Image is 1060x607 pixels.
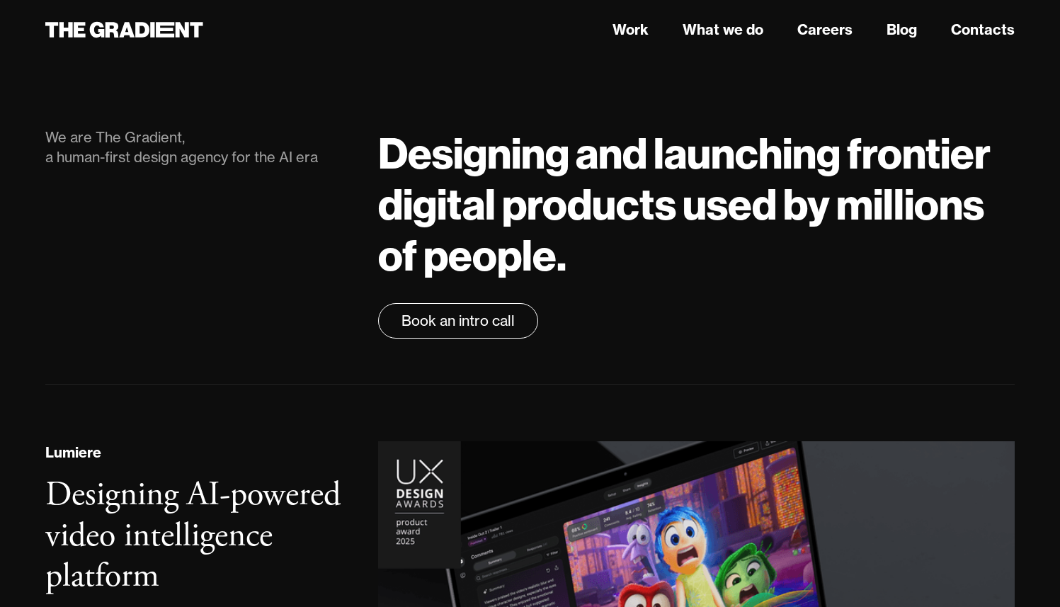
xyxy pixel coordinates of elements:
[45,473,341,598] h3: Designing AI-powered video intelligence platform
[683,19,763,40] a: What we do
[612,19,649,40] a: Work
[797,19,853,40] a: Careers
[378,303,538,339] a: Book an intro call
[45,127,350,167] div: We are The Gradient, a human-first design agency for the AI era
[951,19,1015,40] a: Contacts
[45,442,101,463] div: Lumiere
[378,127,1015,280] h1: Designing and launching frontier digital products used by millions of people.
[887,19,917,40] a: Blog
